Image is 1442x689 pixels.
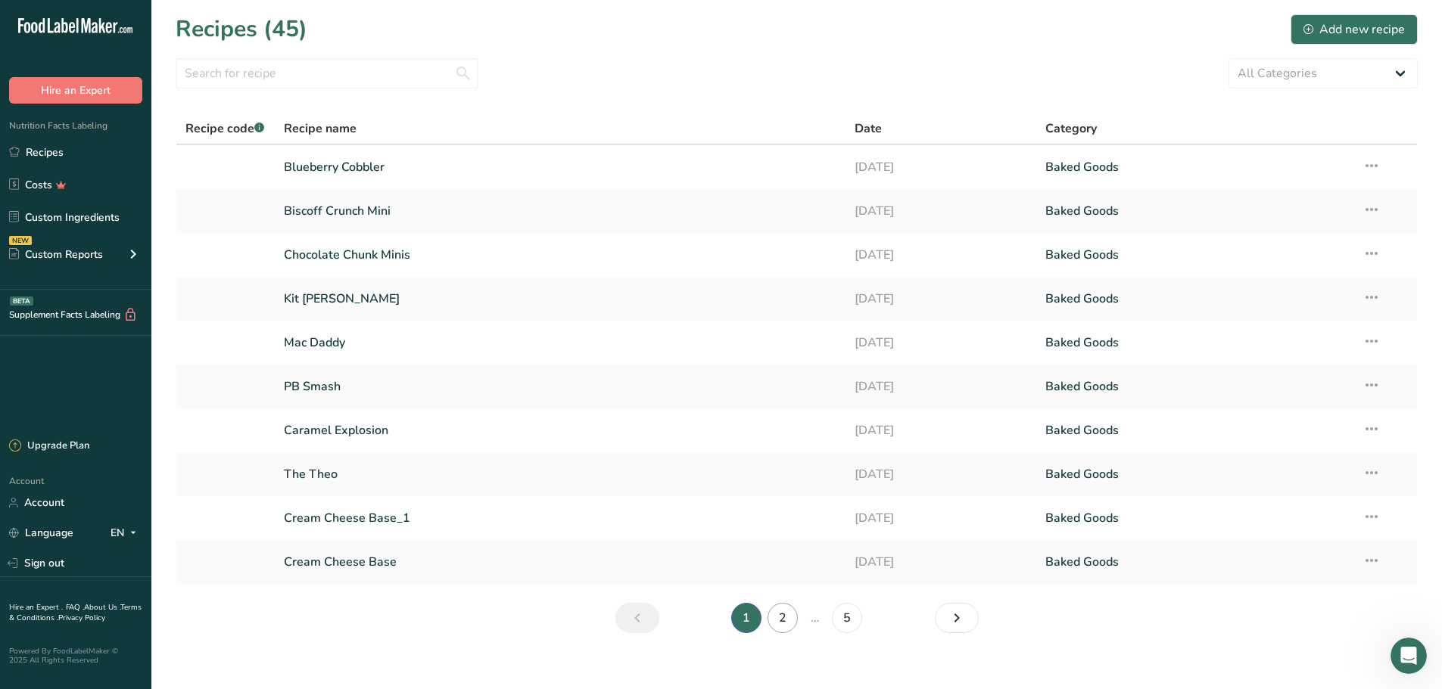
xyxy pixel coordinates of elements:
a: Baked Goods [1045,151,1344,183]
a: Page 2. [768,603,798,633]
a: Biscoff Crunch Mini [284,195,837,227]
span: Recipe code [185,120,264,137]
div: Add new recipe [1303,20,1405,39]
a: Cream Cheese Base_1 [284,502,837,534]
a: Cream Cheese Base [284,546,837,578]
div: Powered By FoodLabelMaker © 2025 All Rights Reserved [9,647,142,665]
a: FAQ . [66,602,84,613]
button: Add new recipe [1291,14,1418,45]
a: Language [9,520,73,546]
div: BETA [10,296,33,306]
a: [DATE] [855,371,1027,402]
a: Next page [935,603,979,633]
a: Privacy Policy [58,613,105,623]
a: Mac Daddy [284,327,837,358]
span: Recipe name [284,119,357,138]
a: [DATE] [855,458,1027,490]
a: Baked Goods [1045,458,1344,490]
a: [DATE] [855,195,1027,227]
a: Chocolate Chunk Minis [284,239,837,271]
a: [DATE] [855,546,1027,578]
a: Baked Goods [1045,327,1344,358]
div: Custom Reports [9,247,103,262]
a: Blueberry Cobbler [284,151,837,183]
div: Upgrade Plan [9,439,89,454]
a: Baked Goods [1045,371,1344,402]
a: About Us . [84,602,120,613]
a: The Theo [284,458,837,490]
div: NEW [9,236,32,245]
a: [DATE] [855,283,1027,315]
iframe: Intercom live chat [1391,638,1427,674]
a: PB Smash [284,371,837,402]
a: Baked Goods [1045,195,1344,227]
a: [DATE] [855,327,1027,358]
a: Baked Goods [1045,502,1344,534]
a: [DATE] [855,414,1027,446]
a: Previous page [615,603,659,633]
a: Page 5. [832,603,862,633]
a: Baked Goods [1045,414,1344,446]
span: Category [1045,119,1097,138]
button: Hire an Expert [9,77,142,104]
a: Baked Goods [1045,546,1344,578]
a: [DATE] [855,239,1027,271]
span: Date [855,119,882,138]
a: Kit [PERSON_NAME] [284,283,837,315]
h1: Recipes (45) [176,12,307,46]
div: EN [111,524,142,542]
a: Hire an Expert . [9,602,63,613]
a: Caramel Explosion [284,414,837,446]
a: [DATE] [855,502,1027,534]
a: [DATE] [855,151,1027,183]
a: Baked Goods [1045,239,1344,271]
a: Baked Goods [1045,283,1344,315]
a: Terms & Conditions . [9,602,142,623]
input: Search for recipe [176,58,478,88]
